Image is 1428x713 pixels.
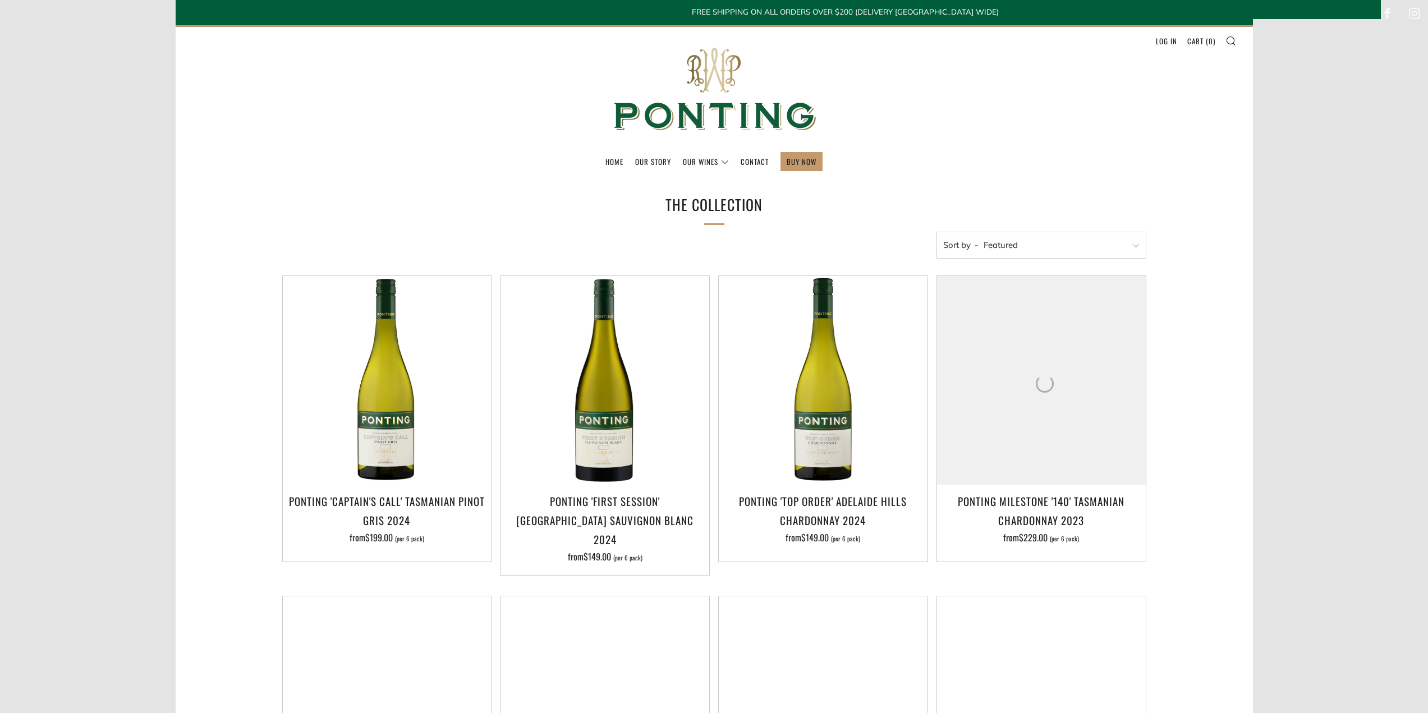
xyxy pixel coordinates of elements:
[801,531,829,544] span: $149.00
[613,555,642,561] span: (per 6 pack)
[584,550,611,563] span: $149.00
[568,550,642,563] span: from
[943,491,1140,530] h3: Ponting Milestone '140' Tasmanian Chardonnay 2023
[1003,531,1079,544] span: from
[1019,531,1048,544] span: $229.00
[501,491,709,562] a: Ponting 'First Session' [GEOGRAPHIC_DATA] Sauvignon Blanc 2024 from$149.00 (per 6 pack)
[283,491,492,548] a: Ponting 'Captain's Call' Tasmanian Pinot Gris 2024 from$199.00 (per 6 pack)
[741,153,769,171] a: Contact
[635,153,671,171] a: Our Story
[719,491,927,548] a: Ponting 'Top Order' Adelaide Hills Chardonnay 2024 from$149.00 (per 6 pack)
[546,192,883,218] h1: The Collection
[1156,32,1177,50] a: Log in
[365,531,393,544] span: $199.00
[1209,35,1213,47] span: 0
[787,153,816,171] a: BUY NOW
[602,27,827,152] img: Ponting Wines
[786,531,860,544] span: from
[831,536,860,542] span: (per 6 pack)
[350,531,424,544] span: from
[724,491,922,530] h3: Ponting 'Top Order' Adelaide Hills Chardonnay 2024
[605,153,623,171] a: Home
[683,153,729,171] a: Our Wines
[506,491,704,549] h3: Ponting 'First Session' [GEOGRAPHIC_DATA] Sauvignon Blanc 2024
[1187,32,1215,50] a: Cart (0)
[288,491,486,530] h3: Ponting 'Captain's Call' Tasmanian Pinot Gris 2024
[395,536,424,542] span: (per 6 pack)
[1050,536,1079,542] span: (per 6 pack)
[937,491,1146,548] a: Ponting Milestone '140' Tasmanian Chardonnay 2023 from$229.00 (per 6 pack)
